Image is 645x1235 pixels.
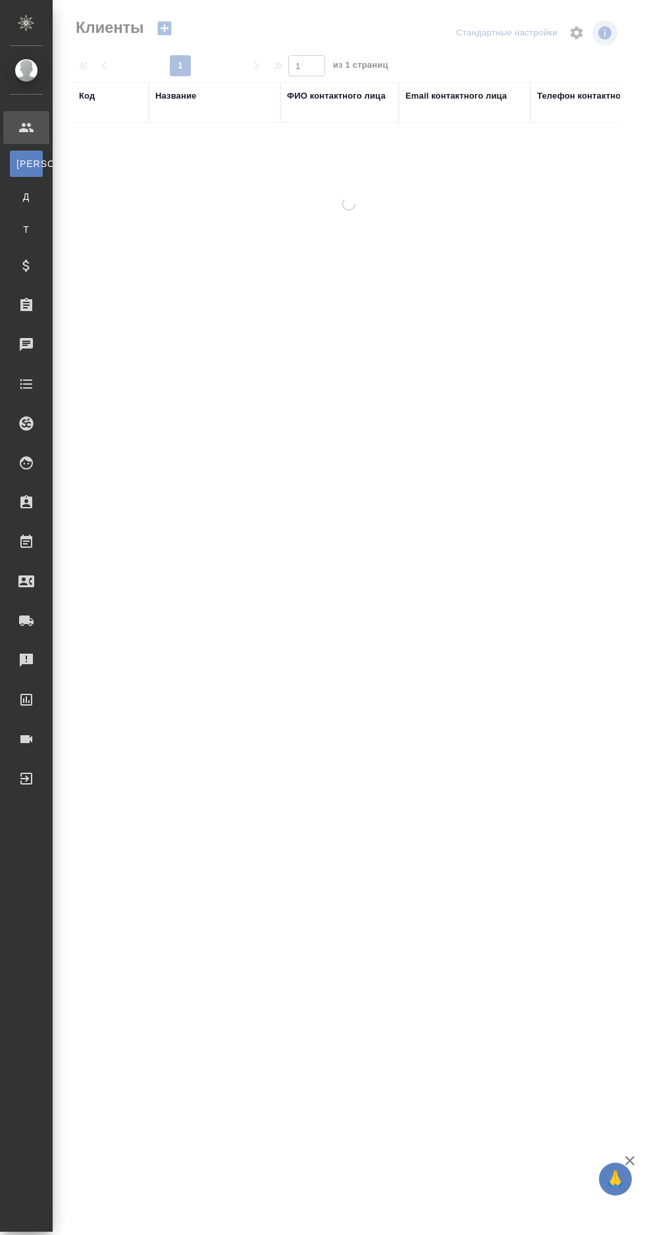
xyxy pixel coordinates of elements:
[16,157,36,170] span: [PERSON_NAME]
[599,1163,632,1196] button: 🙏
[287,89,386,103] div: ФИО контактного лица
[155,89,196,103] div: Название
[16,190,36,203] span: Д
[79,89,95,103] div: Код
[10,216,43,243] a: Т
[10,183,43,210] a: Д
[10,151,43,177] a: [PERSON_NAME]
[604,1165,627,1193] span: 🙏
[16,223,36,236] span: Т
[405,89,507,103] div: Email контактного лица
